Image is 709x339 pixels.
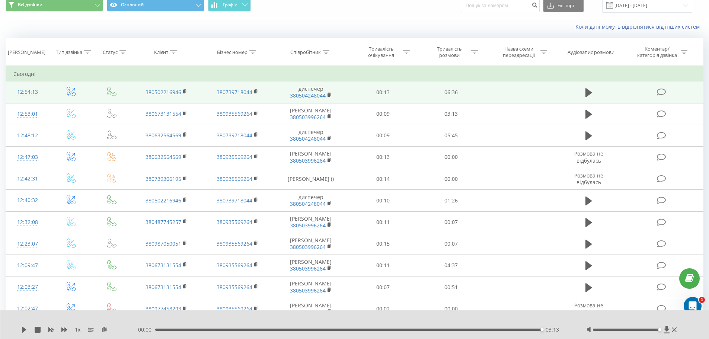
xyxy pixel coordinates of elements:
a: 380673131554 [146,284,181,291]
a: 380935569264 [217,262,252,269]
div: Співробітник [290,49,321,55]
td: 05:45 [417,125,485,146]
a: 380503996264 [290,222,326,229]
td: 00:14 [349,168,417,190]
span: 1 [699,297,705,303]
td: 00:11 [349,211,417,233]
td: 00:15 [349,233,417,255]
a: 380632564569 [146,153,181,160]
td: 00:11 [349,255,417,276]
div: 12:09:47 [13,258,42,273]
td: диспечер [273,190,349,211]
a: 380977458293 [146,305,181,312]
td: [PERSON_NAME] [273,276,349,298]
a: 380673131554 [146,262,181,269]
span: Розмова не відбулась [574,172,603,186]
a: 380739718044 [217,197,252,204]
a: 380935569264 [217,218,252,226]
a: 380935569264 [217,305,252,312]
a: 380935569264 [217,284,252,291]
td: 00:07 [417,233,485,255]
a: 380739306195 [146,175,181,182]
div: 12:02:47 [13,301,42,316]
td: 00:09 [349,103,417,125]
div: Аудіозапис розмови [568,49,614,55]
div: 12:53:01 [13,107,42,121]
a: 380487745257 [146,218,181,226]
a: 380503996264 [290,243,326,250]
a: 380503996264 [290,157,326,164]
td: [PERSON_NAME] [273,103,349,125]
div: Accessibility label [540,328,543,331]
div: Клієнт [154,49,168,55]
a: 380504248044 [290,92,326,99]
div: 12:03:27 [13,280,42,294]
div: Назва схеми переадресації [499,46,539,58]
td: 01:26 [417,190,485,211]
a: 380935569264 [217,175,252,182]
td: диспечер [273,125,349,146]
td: 00:00 [417,146,485,168]
a: 380504248044 [290,200,326,207]
a: 380503996264 [290,287,326,294]
span: Розмова не відбулась [574,150,603,164]
td: 00:13 [349,146,417,168]
td: [PERSON_NAME] [273,211,349,233]
a: 380935569264 [217,110,252,117]
span: 03:13 [546,326,559,333]
a: 380504248044 [290,135,326,142]
span: Графік [223,2,237,7]
a: 380739718044 [217,89,252,96]
a: 380502216946 [146,89,181,96]
div: Accessibility label [658,328,661,331]
div: Бізнес номер [217,49,247,55]
div: 12:42:31 [13,172,42,186]
td: 00:13 [349,81,417,103]
div: Тривалість очікування [361,46,401,58]
div: Статус [103,49,118,55]
td: 00:07 [417,211,485,233]
a: 380632564569 [146,132,181,139]
a: 380935569264 [217,153,252,160]
iframe: Intercom live chat [684,297,702,315]
a: 380673131554 [146,110,181,117]
div: Тип дзвінка [56,49,82,55]
td: диспечер [273,81,349,103]
div: 12:47:03 [13,150,42,164]
td: [PERSON_NAME] [273,255,349,276]
a: 380503996264 [290,113,326,121]
div: 12:54:13 [13,85,42,99]
div: 12:40:32 [13,193,42,208]
td: 00:51 [417,276,485,298]
span: 1 x [75,326,80,333]
div: Тривалість розмови [429,46,469,58]
td: 03:13 [417,103,485,125]
td: [PERSON_NAME] () [273,168,349,190]
div: Коментар/категорія дзвінка [635,46,679,58]
td: 00:00 [417,168,485,190]
td: 00:10 [349,190,417,211]
td: [PERSON_NAME] [273,146,349,168]
div: 12:48:12 [13,128,42,143]
td: 04:37 [417,255,485,276]
a: Коли дані можуть відрізнятися вiд інших систем [575,23,703,30]
td: 06:36 [417,81,485,103]
div: 12:32:08 [13,215,42,230]
a: 380739718044 [217,132,252,139]
a: 380935569264 [217,240,252,247]
div: [PERSON_NAME] [8,49,45,55]
a: 380987050051 [146,240,181,247]
td: [PERSON_NAME] [273,233,349,255]
td: [PERSON_NAME] [273,298,349,320]
a: 380503996264 [290,265,326,272]
a: 380502216946 [146,197,181,204]
span: Розмова не відбулась [574,302,603,316]
td: 00:07 [349,276,417,298]
td: 00:02 [349,298,417,320]
td: 00:09 [349,125,417,146]
a: 380503996264 [290,308,326,316]
span: 00:00 [138,326,155,333]
span: Всі дзвінки [18,2,42,8]
div: 12:23:07 [13,237,42,251]
td: Сьогодні [6,67,703,81]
